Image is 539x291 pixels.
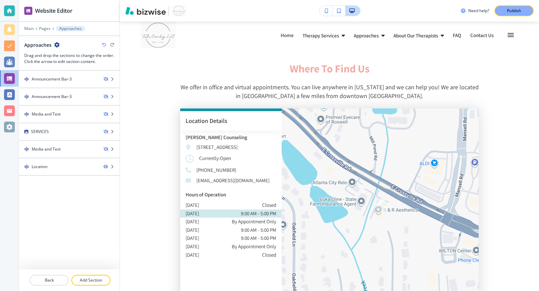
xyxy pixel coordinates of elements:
p: [STREET_ADDRESS] [196,144,237,151]
p: Approaches [59,26,82,31]
p: Closed [262,251,276,259]
p: Approaches [354,33,379,38]
p: [DATE] [186,226,199,234]
p: About Our Therapists [393,33,438,38]
p: [DATE] [186,218,199,226]
button: Toggle hamburger navigation menu [503,28,518,42]
img: Drag [24,77,29,82]
div: Media and Text [32,146,61,152]
div: About Our Therapists [393,30,452,40]
div: Announcement Bar-3 [32,76,72,82]
button: Publish [495,5,534,16]
p: By Appointment Only [232,243,276,251]
p: We offer in office and virtual appointments. You can live anywhere in [US_STATE] and we can help ... [180,83,479,100]
p: Add Section [72,277,110,283]
img: Bizwise Logo [125,7,166,15]
div: Therapy Services [302,30,353,40]
img: Drag [24,147,29,152]
div: Location [32,164,47,170]
div: DragAnnouncement Bar-3 [19,88,120,105]
p: [DATE] [186,234,199,243]
img: Drag [24,94,29,99]
p: Contact Us [470,33,495,38]
p: Hours of Operation [186,192,276,197]
p: [EMAIL_ADDRESS][DOMAIN_NAME] [196,177,269,184]
p: 9:00 AM - 5:00 PM [241,226,276,234]
p: [DATE] [186,251,199,259]
button: Pages [39,26,51,31]
div: Approaches [353,30,393,40]
p: [PERSON_NAME] Counseling [186,135,276,140]
p: Home [281,33,294,38]
img: Towler Counseling LLC [141,22,242,48]
div: DragMedia and Text [19,141,120,158]
h3: Drag and drop the sections to change the order. Click the arrow to edit section content. [24,53,114,65]
p: Currently: [199,154,220,163]
p: [DATE] [186,201,199,209]
h2: Website Editor [35,7,72,15]
p: [DATE] [186,209,199,218]
p: Open [220,154,231,163]
h3: Need help? [468,8,489,14]
p: [DATE] [186,243,199,251]
div: SERVICES [19,123,120,140]
button: Back [30,275,69,286]
span: Where To Find Us [290,61,370,75]
div: SERVICES [31,129,49,135]
p: Closed [262,201,276,209]
img: Drag [24,164,29,169]
button: Add Section [71,275,110,286]
div: Announcement Bar-3 [32,94,72,100]
div: DragAnnouncement Bar-3 [19,71,120,88]
p: Therapy Services [303,33,339,38]
button: Approaches [56,26,85,31]
div: DragLocation [19,158,120,175]
div: Media and Text [32,111,61,117]
img: Your Logo [172,5,186,16]
button: Main [24,26,34,31]
p: Publish [507,8,521,14]
p: Back [30,277,68,283]
p: [PHONE_NUMBER] [196,167,236,173]
h3: location Details [186,117,276,125]
p: 9:00 AM - 5:00 PM [241,209,276,218]
div: DragMedia and Text [19,106,120,123]
p: By Appointment Only [232,218,276,226]
h2: Approaches [24,41,52,48]
img: Drag [24,112,29,117]
p: 9:00 AM - 5:00 PM [241,234,276,243]
p: FAQ [453,33,462,38]
img: editor icon [24,7,32,15]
